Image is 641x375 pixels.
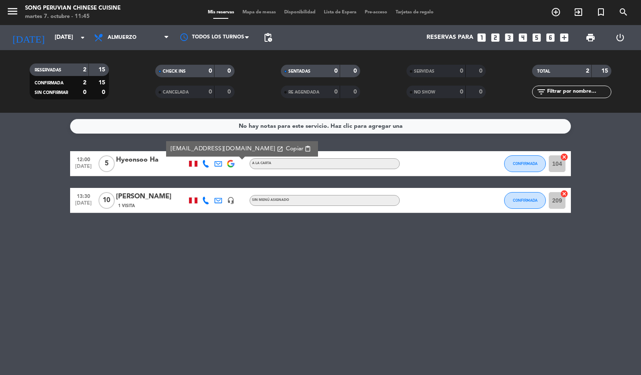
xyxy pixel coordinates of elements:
[263,33,273,43] span: pending_actions
[391,10,438,15] span: Tarjetas de regalo
[513,198,538,203] span: CONFIRMADA
[334,68,338,74] strong: 0
[35,68,61,72] span: RESERVADAS
[83,80,86,86] strong: 2
[504,32,515,43] i: looks_3
[209,89,212,95] strong: 0
[537,69,550,73] span: TOTAL
[615,33,625,43] i: power_settings_new
[116,155,187,165] div: Hyeonsoo Ha
[551,7,561,17] i: add_circle_outline
[163,90,189,94] span: CANCELADA
[280,10,320,15] span: Disponibilidad
[283,144,314,154] button: Copiarcontent_paste
[560,190,568,198] i: cancel
[585,33,596,43] span: print
[414,90,435,94] span: NO SHOW
[517,32,528,43] i: looks_4
[171,144,283,154] a: [EMAIL_ADDRESS][DOMAIN_NAME]open_in_new
[98,80,107,86] strong: 15
[6,5,19,20] button: menu
[460,89,463,95] strong: 0
[536,87,546,97] i: filter_list
[108,35,136,41] span: Almuerzo
[490,32,501,43] i: looks_two
[238,10,280,15] span: Mapa de mesas
[531,32,542,43] i: looks_5
[479,68,484,74] strong: 0
[209,68,212,74] strong: 0
[414,69,434,73] span: SERVIDAS
[286,144,303,153] span: Copiar
[618,7,628,17] i: search
[288,90,319,94] span: RE AGENDADA
[426,34,473,41] span: Reservas para
[361,10,391,15] span: Pre-acceso
[277,146,283,152] i: open_in_new
[83,67,86,73] strong: 2
[102,89,107,95] strong: 0
[305,146,311,152] span: content_paste
[353,89,358,95] strong: 0
[204,10,238,15] span: Mis reservas
[573,7,583,17] i: exit_to_app
[73,164,94,173] span: [DATE]
[504,192,546,209] button: CONFIRMADA
[546,87,611,96] input: Filtrar por nombre...
[6,28,50,47] i: [DATE]
[35,81,63,85] span: CONFIRMADA
[504,155,546,172] button: CONFIRMADA
[35,91,68,95] span: SIN CONFIRMAR
[460,68,463,74] strong: 0
[252,162,271,165] span: A la carta
[25,4,121,13] div: Song Peruvian Chinese Cuisine
[239,122,403,131] div: No hay notas para este servicio. Haz clic para agregar una
[163,69,186,73] span: CHECK INS
[320,10,361,15] span: Lista de Espera
[605,25,635,50] div: LOG OUT
[560,153,568,161] i: cancel
[116,191,187,202] div: [PERSON_NAME]
[227,197,235,204] i: headset_mic
[78,33,88,43] i: arrow_drop_down
[596,7,606,17] i: turned_in_not
[98,67,107,73] strong: 15
[559,32,570,43] i: add_box
[586,68,589,74] strong: 2
[227,160,235,167] img: google-logo.png
[98,192,115,209] span: 10
[73,154,94,164] span: 12:00
[288,69,310,73] span: SENTADAS
[601,68,610,74] strong: 15
[513,161,538,166] span: CONFIRMADA
[227,89,232,95] strong: 0
[6,5,19,18] i: menu
[334,89,338,95] strong: 0
[98,155,115,172] span: 5
[83,89,86,95] strong: 0
[479,89,484,95] strong: 0
[118,203,135,209] span: 1 Visita
[227,68,232,74] strong: 0
[25,13,121,21] div: martes 7. octubre - 11:45
[73,200,94,210] span: [DATE]
[252,198,289,202] span: Sin menú asignado
[353,68,358,74] strong: 0
[476,32,487,43] i: looks_one
[545,32,556,43] i: looks_6
[73,191,94,200] span: 13:30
